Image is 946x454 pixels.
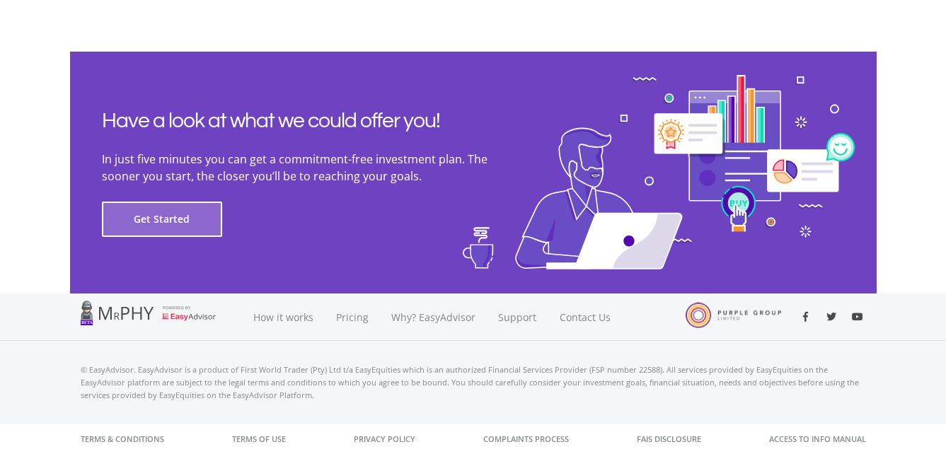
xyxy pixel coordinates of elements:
[380,293,487,341] a: Why? EasyAdvisor
[102,202,222,237] button: Get Started
[102,151,526,185] p: In just five minutes you can get a commitment-free investment plan. The sooner you start, the clo...
[325,293,380,341] a: Pricing
[81,363,866,402] p: © EasyAdvisor. EasyAdvisor is a product of First World Trader (Pty) Ltd t/a EasyEquities which is...
[242,293,325,341] a: How it works
[487,293,548,341] a: Support
[232,424,286,454] a: Terms of Use
[548,293,623,341] a: Contact Us
[81,424,164,454] a: Terms & Conditions
[483,424,569,454] a: Complaints Process
[769,424,866,454] a: Access to Info Manual
[102,108,526,134] h2: Have a look at what we could offer you!
[637,424,701,454] a: FAIS Disclosure
[354,424,415,454] a: Privacy Policy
